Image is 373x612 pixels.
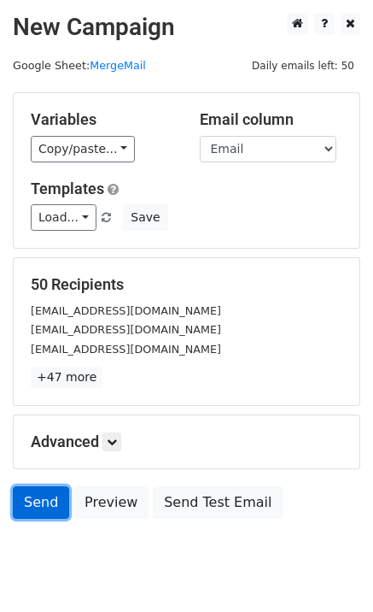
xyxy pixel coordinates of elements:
a: Send [13,486,69,519]
a: MergeMail [90,59,146,72]
small: [EMAIL_ADDRESS][DOMAIN_NAME] [31,323,221,336]
a: Daily emails left: 50 [246,59,360,72]
a: Copy/paste... [31,136,135,162]
a: Send Test Email [153,486,283,519]
h5: 50 Recipients [31,275,342,294]
small: [EMAIL_ADDRESS][DOMAIN_NAME] [31,304,221,317]
h5: Email column [200,110,343,129]
h5: Variables [31,110,174,129]
span: Daily emails left: 50 [246,56,360,75]
small: Google Sheet: [13,59,146,72]
a: Load... [31,204,96,231]
h2: New Campaign [13,13,360,42]
h5: Advanced [31,433,342,451]
a: +47 more [31,367,102,388]
small: [EMAIL_ADDRESS][DOMAIN_NAME] [31,343,221,356]
iframe: Chat Widget [288,530,373,612]
a: Templates [31,179,104,197]
a: Preview [73,486,149,519]
button: Save [123,204,167,231]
